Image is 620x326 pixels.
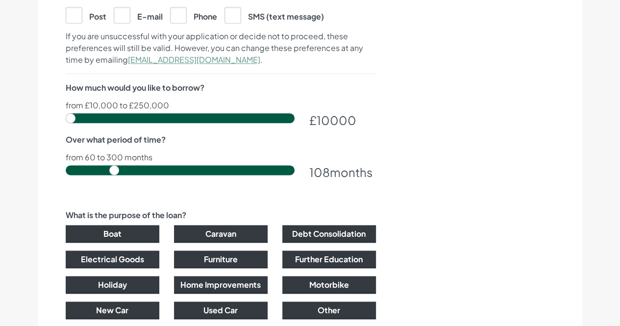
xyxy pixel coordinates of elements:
div: £ [309,111,376,129]
button: Furniture [174,251,268,268]
span: 108 [309,165,330,179]
label: Post [66,7,106,23]
label: SMS (text message) [224,7,324,23]
label: E-mail [114,7,163,23]
div: months [309,163,376,181]
label: What is the purpose of the loan? [66,209,186,221]
button: Other [282,301,376,319]
button: Home Improvements [174,276,268,294]
label: How much would you like to borrow? [66,82,204,94]
button: New Car [66,301,159,319]
a: [EMAIL_ADDRESS][DOMAIN_NAME] [128,54,260,65]
label: Phone [170,7,217,23]
p: If you are unsuccessful with your application or decide not to proceed, these preferences will st... [66,30,376,66]
button: Holiday [66,276,159,294]
button: Boat [66,225,159,243]
p: from £10,000 to £250,000 [66,101,376,109]
button: Electrical Goods [66,251,159,268]
button: Caravan [174,225,268,243]
span: 10000 [317,113,356,127]
p: from 60 to 300 months [66,153,376,161]
button: Used Car [174,301,268,319]
button: Motorbike [282,276,376,294]
button: Debt Consolidation [282,225,376,243]
label: Over what period of time? [66,134,166,146]
button: Further Education [282,251,376,268]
